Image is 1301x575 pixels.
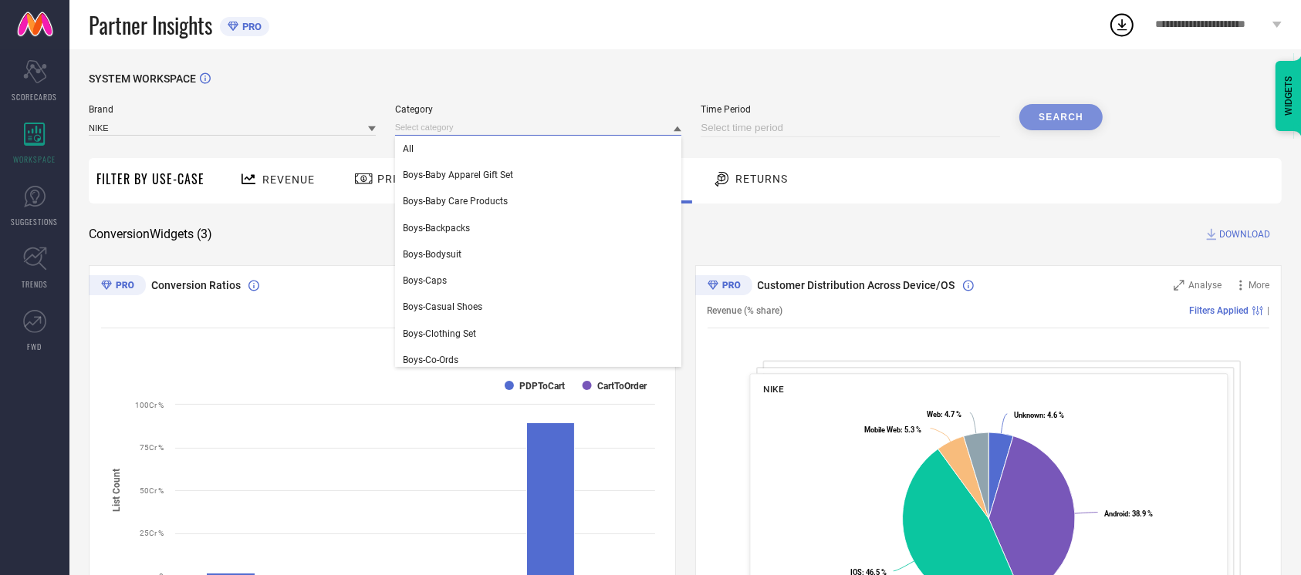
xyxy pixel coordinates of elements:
text: CartToOrder [597,381,647,392]
span: SYSTEM WORKSPACE [89,72,196,85]
span: TRENDS [22,278,48,290]
svg: Zoom [1174,280,1184,291]
span: Category [395,104,682,115]
span: SCORECARDS [12,91,58,103]
tspan: Web [927,410,941,419]
input: Select time period [701,119,1000,137]
span: SUGGESTIONS [12,216,59,227]
span: Analyse [1188,280,1222,291]
div: All [395,136,682,162]
input: Select category [395,119,682,136]
span: Boys-Casual Shoes [403,301,482,312]
span: Conversion Widgets ( 3 ) [89,227,212,242]
span: NIKE [763,384,783,395]
text: 25Cr % [140,529,164,537]
span: Boys-Baby Care Products [403,196,508,207]
div: Premium [89,275,146,298]
div: Open download list [1108,11,1136,39]
span: Pricing [377,173,425,185]
div: Boys-Co-Ords [395,347,682,373]
div: Boys-Bodysuit [395,241,682,267]
text: 50Cr % [140,486,164,495]
span: Conversion Ratios [151,279,241,291]
div: Boys-Baby Apparel Gift Set [395,162,682,188]
text: 75Cr % [140,443,164,452]
span: Filter By Use-Case [96,170,204,188]
text: : 4.6 % [1014,411,1064,419]
span: Customer Distribution Across Device/OS [758,279,955,291]
span: WORKSPACE [14,153,56,165]
tspan: Android [1104,509,1128,518]
span: DOWNLOAD [1219,227,1270,242]
span: Revenue [262,173,315,186]
div: Boys-Casual Shoes [395,294,682,320]
text: : 38.9 % [1104,509,1153,518]
text: : 5.3 % [864,425,921,434]
div: Boys-Backpacks [395,215,682,241]
text: : 4.7 % [927,410,961,419]
span: More [1249,280,1269,291]
span: Brand [89,104,376,115]
span: Revenue (% share) [708,305,783,316]
span: Time Period [701,104,1000,115]
span: Partner Insights [89,9,212,41]
span: Boys-Bodysuit [403,249,461,260]
span: Boys-Backpacks [403,223,470,234]
tspan: Unknown [1014,411,1043,419]
div: Premium [695,275,752,298]
tspan: Mobile Web [864,425,901,434]
span: Boys-Caps [403,275,447,286]
text: PDPToCart [519,381,565,392]
div: Boys-Caps [395,267,682,294]
span: Boys-Clothing Set [403,328,476,339]
text: 100Cr % [135,401,164,409]
span: Boys-Co-Ords [403,355,458,365]
tspan: List Count [111,469,122,512]
span: Boys-Baby Apparel Gift Set [403,170,513,180]
span: PRO [238,21,262,32]
div: Boys-Clothing Set [395,321,682,347]
span: | [1267,305,1269,316]
span: Filters Applied [1189,305,1249,316]
span: Returns [735,173,788,185]
span: FWD [28,341,42,352]
div: Boys-Baby Care Products [395,188,682,214]
span: All [403,143,414,154]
